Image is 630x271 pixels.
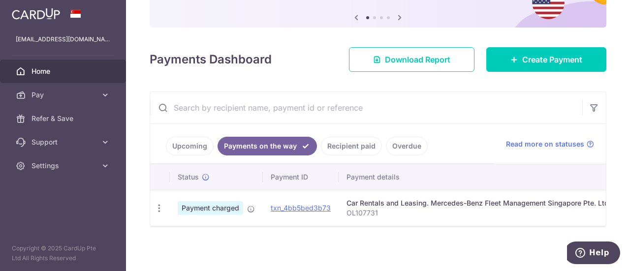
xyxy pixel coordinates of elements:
a: Payments on the way [218,137,317,155]
span: Support [31,137,96,147]
iframe: Opens a widget where you can find more information [567,241,620,266]
a: Create Payment [486,47,606,72]
img: CardUp [12,8,60,20]
span: Settings [31,161,96,171]
span: Create Payment [522,54,582,65]
span: Home [31,66,96,76]
span: Payment charged [178,201,243,215]
p: [EMAIL_ADDRESS][DOMAIN_NAME] [16,34,110,44]
input: Search by recipient name, payment id or reference [150,92,582,123]
span: Refer & Save [31,114,96,123]
a: Upcoming [166,137,214,155]
p: OL107731 [346,208,611,218]
a: Recipient paid [321,137,382,155]
a: txn_4bb5bed3b73 [271,204,331,212]
a: Download Report [349,47,474,72]
h4: Payments Dashboard [150,51,272,68]
span: Read more on statuses [506,139,584,149]
a: Read more on statuses [506,139,594,149]
span: Pay [31,90,96,100]
span: Status [178,172,199,182]
th: Payment ID [263,164,339,190]
span: Download Report [385,54,450,65]
th: Payment details [339,164,619,190]
div: Car Rentals and Leasing. Mercedes-Benz Fleet Management Singapore Pte. Ltd. [346,198,611,208]
a: Overdue [386,137,428,155]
